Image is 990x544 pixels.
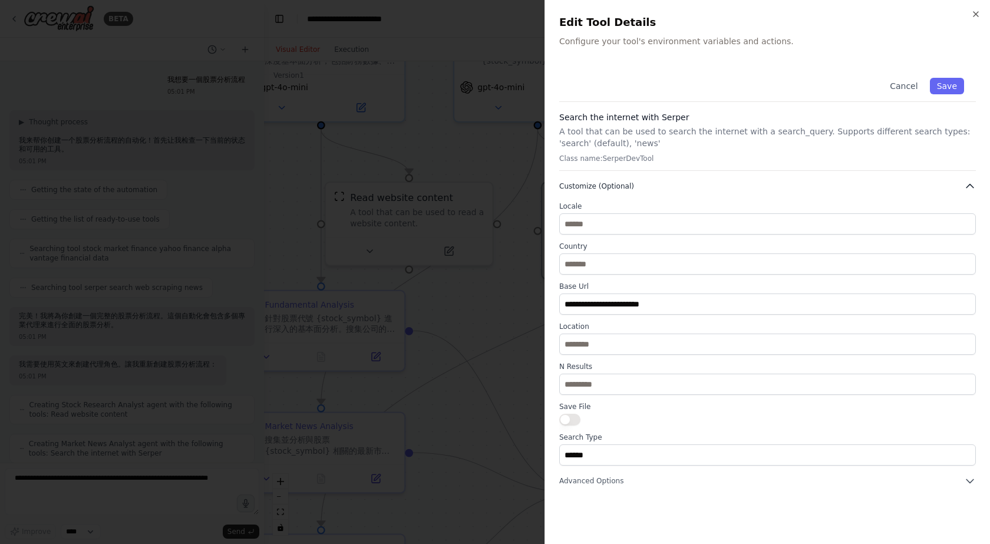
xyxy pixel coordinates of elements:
span: Advanced Options [559,476,623,486]
label: Base Url [559,282,976,291]
label: Search Type [559,433,976,442]
p: Configure your tool's environment variables and actions. [559,35,976,47]
label: Country [559,242,976,251]
label: N Results [559,362,976,371]
h3: Search the internet with Serper [559,111,976,123]
p: Class name: SerperDevTool [559,154,976,163]
label: Save File [559,402,976,411]
label: Locale [559,202,976,211]
button: Cancel [883,78,925,94]
span: Customize (Optional) [559,182,634,191]
button: Advanced Options [559,475,976,487]
p: A tool that can be used to search the internet with a search_query. Supports different search typ... [559,126,976,149]
label: Location [559,322,976,331]
button: Save [930,78,964,94]
button: Customize (Optional) [559,180,976,192]
h2: Edit Tool Details [559,14,976,31]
